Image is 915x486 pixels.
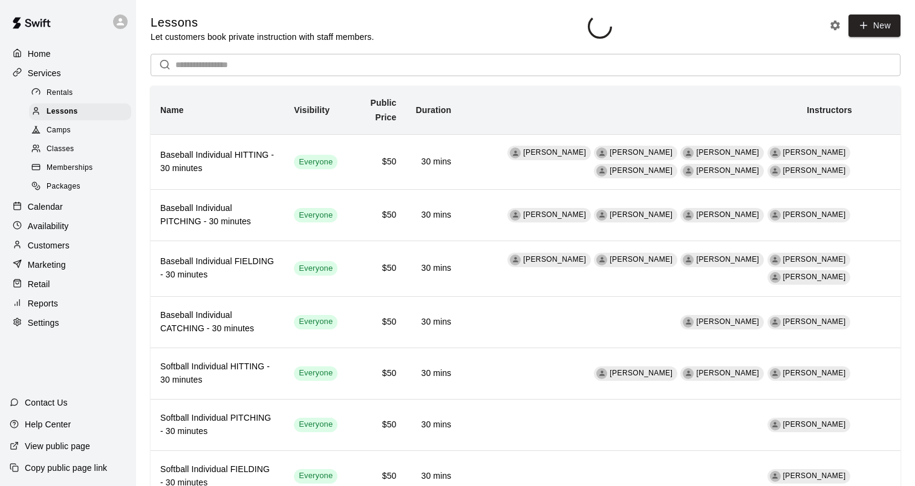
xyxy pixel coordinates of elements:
a: Settings [10,314,126,332]
span: [PERSON_NAME] [610,255,672,264]
span: [PERSON_NAME] [610,369,672,377]
div: Gama Martinez [683,368,694,379]
h6: $50 [357,262,396,275]
span: [PERSON_NAME] [783,420,846,429]
a: Marketing [10,256,126,274]
a: Services [10,64,126,82]
b: Public Price [371,98,397,122]
h6: $50 [357,470,396,483]
div: Home [10,45,126,63]
div: Cory Harris [510,254,521,265]
a: Reports [10,294,126,313]
a: New [848,15,900,37]
p: Home [28,48,51,60]
h6: Softball Individual PITCHING - 30 minutes [160,412,275,438]
span: Everyone [294,210,337,221]
span: Everyone [294,368,337,379]
p: Settings [28,317,59,329]
span: [PERSON_NAME] [610,148,672,157]
div: Jacob Viaene [596,166,607,177]
a: Packages [29,178,136,196]
div: Ian Fink [770,254,781,265]
div: This service is visible to all of your customers [294,315,337,329]
div: Bradlee Fuhrhop [596,254,607,265]
b: Name [160,105,184,115]
a: Availability [10,217,126,235]
h5: Lessons [151,15,374,31]
div: This service is visible to all of your customers [294,469,337,484]
h6: Baseball Individual PITCHING - 30 minutes [160,202,275,228]
h6: 30 mins [415,209,451,222]
span: Rentals [47,87,73,99]
span: [PERSON_NAME] [783,273,846,281]
span: [PERSON_NAME] [523,210,586,219]
span: Everyone [294,263,337,274]
p: Let customers book private instruction with staff members. [151,31,374,43]
div: This service is visible to all of your customers [294,261,337,276]
span: Everyone [294,419,337,430]
p: Contact Us [25,397,68,409]
div: This service is visible to all of your customers [294,366,337,381]
h6: Baseball Individual CATCHING - 30 minutes [160,309,275,335]
b: Duration [415,105,451,115]
button: Lesson settings [826,16,844,34]
div: This service is visible to all of your customers [294,418,337,432]
div: This service is visible to all of your customers [294,155,337,169]
p: Marketing [28,259,66,271]
h6: $50 [357,209,396,222]
div: Bradlee Fuhrhop [510,210,521,221]
div: Jacob Viaene [683,210,694,221]
span: [PERSON_NAME] [696,317,759,326]
div: Memberships [29,160,131,177]
span: Lessons [47,106,78,118]
h6: $50 [357,316,396,329]
h6: $50 [357,418,396,432]
a: Retail [10,275,126,293]
a: Calendar [10,198,126,216]
h6: Baseball Individual HITTING - 30 minutes [160,149,275,175]
span: [PERSON_NAME] [610,166,672,175]
div: Gama Martinez [683,147,694,158]
p: Customers [28,239,70,251]
h6: 30 mins [415,316,451,329]
div: Connor Riley [770,272,781,283]
span: Everyone [294,157,337,168]
div: Cory Harris [596,368,607,379]
span: [PERSON_NAME] [696,148,759,157]
div: Maddie Power [770,368,781,379]
span: Everyone [294,470,337,482]
span: Everyone [294,316,337,328]
div: Connor Riley [770,166,781,177]
div: This service is visible to all of your customers [294,208,337,222]
span: [PERSON_NAME] [783,369,846,377]
span: [PERSON_NAME] [696,255,759,264]
b: Visibility [294,105,330,115]
span: [PERSON_NAME] [783,317,846,326]
span: [PERSON_NAME] [696,210,759,219]
div: Ian Fink [683,166,694,177]
p: Reports [28,297,58,309]
p: Retail [28,278,50,290]
h6: 30 mins [415,367,451,380]
span: [PERSON_NAME] [783,166,846,175]
b: Instructors [807,105,852,115]
p: Help Center [25,418,71,430]
a: Lessons [29,102,136,121]
span: Memberships [47,162,93,174]
div: Bradlee Fuhrhop [596,147,607,158]
h6: Baseball Individual FIELDING - 30 minutes [160,255,275,282]
h6: 30 mins [415,155,451,169]
span: [PERSON_NAME] [696,166,759,175]
span: [PERSON_NAME] [610,210,672,219]
span: [PERSON_NAME] [783,471,846,480]
div: Mathew Ulrich [596,210,607,221]
h6: Softball Individual HITTING - 30 minutes [160,360,275,387]
div: Maddie Power [770,471,781,482]
div: Rentals [29,85,131,102]
h6: 30 mins [415,262,451,275]
h6: 30 mins [415,418,451,432]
